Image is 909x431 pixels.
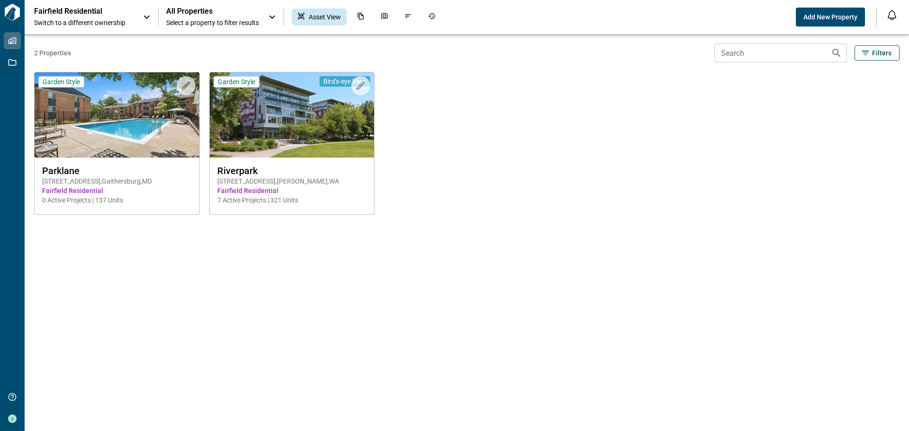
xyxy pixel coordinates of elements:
div: Asset View [292,9,347,26]
span: Fairfield Residential [42,186,192,195]
span: Add New Property [803,12,857,22]
img: property-asset [210,72,374,158]
span: Asset View [309,12,341,22]
button: Open notification feed [884,8,900,23]
span: Filters [872,48,891,58]
span: Parklane [42,165,192,176]
p: Fairfield Residential [34,7,119,16]
div: Job History [422,9,441,26]
div: Documents [351,9,370,26]
div: Photos [375,9,394,26]
span: 0 Active Projects | 137 Units [42,195,192,205]
div: Issues & Info [399,9,418,26]
span: 2 Properties [34,48,711,58]
span: Garden Style [43,78,80,86]
img: property-asset [35,72,199,158]
span: Riverpark [217,165,367,176]
span: 7 Active Projects | 321 Units [217,195,367,205]
span: Bird's-eye View [323,77,366,86]
span: Select a property to filter results [166,18,259,27]
iframe: Intercom live chat [877,399,900,422]
span: Switch to a different ownership [34,18,134,27]
button: Search properties [827,44,846,62]
span: Fairfield Residential [217,186,367,195]
button: Filters [855,45,900,61]
span: [STREET_ADDRESS] , Gaithersburg , MD [42,176,192,186]
span: Garden Style [218,78,255,86]
button: Add New Property [796,8,865,26]
span: [STREET_ADDRESS] , [PERSON_NAME] , WA [217,176,367,186]
span: All Properties [166,7,259,16]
